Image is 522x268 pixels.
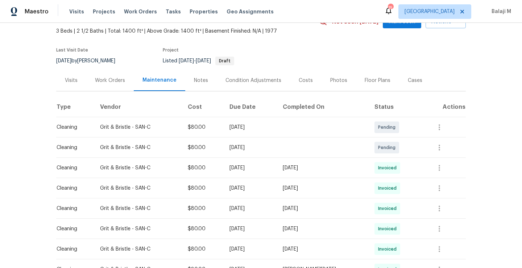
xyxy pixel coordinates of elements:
div: by [PERSON_NAME] [56,57,124,65]
div: $80.00 [188,205,218,212]
div: Cleaning [57,124,88,131]
div: Work Orders [95,77,125,84]
span: Work Orders [124,8,157,15]
span: [DATE] [196,58,211,63]
div: 15 [388,4,393,12]
th: Status [369,97,424,117]
div: $80.00 [188,225,218,232]
span: [GEOGRAPHIC_DATA] [405,8,455,15]
span: [DATE] [179,58,194,63]
span: Pending [378,124,398,131]
div: [DATE] [229,246,271,253]
div: Grit & Bristle - SAN-C [100,246,176,253]
div: [DATE] [283,164,363,172]
div: Grit & Bristle - SAN-C [100,164,176,172]
div: Cleaning [57,246,88,253]
th: Completed On [277,97,369,117]
div: Maintenance [142,77,177,84]
span: Project [163,48,179,52]
div: [DATE] [229,185,271,192]
div: Cleaning [57,205,88,212]
div: Condition Adjustments [225,77,281,84]
span: Last Visit Date [56,48,88,52]
span: Maestro [25,8,49,15]
div: Cleaning [57,225,88,232]
div: Cleaning [57,144,88,151]
span: Properties [190,8,218,15]
th: Vendor [94,97,182,117]
div: [DATE] [229,164,271,172]
div: Grit & Bristle - SAN-C [100,185,176,192]
div: [DATE] [229,205,271,212]
div: [DATE] [283,246,363,253]
div: Floor Plans [365,77,390,84]
span: Invoiced [378,225,399,232]
div: $80.00 [188,246,218,253]
span: Tasks [166,9,181,14]
span: Balaji M [489,8,511,15]
div: Grit & Bristle - SAN-C [100,124,176,131]
span: Projects [93,8,115,15]
div: [DATE] [283,225,363,232]
span: [DATE] [56,58,71,63]
div: $80.00 [188,124,218,131]
div: Grit & Bristle - SAN-C [100,205,176,212]
span: 3 Beds | 2 1/2 Baths | Total: 1400 ft² | Above Grade: 1400 ft² | Basement Finished: N/A | 1977 [56,28,319,35]
div: $80.00 [188,144,218,151]
div: Costs [299,77,313,84]
th: Type [56,97,94,117]
span: Invoiced [378,164,399,172]
span: Visits [69,8,84,15]
span: Draft [216,59,233,63]
div: [DATE] [229,144,271,151]
th: Actions [425,97,466,117]
span: Pending [378,144,398,151]
div: $80.00 [188,185,218,192]
span: - [179,58,211,63]
div: [DATE] [229,124,271,131]
div: Cleaning [57,185,88,192]
div: Grit & Bristle - SAN-C [100,144,176,151]
div: Photos [330,77,347,84]
th: Due Date [224,97,277,117]
span: Geo Assignments [227,8,274,15]
span: Listed [163,58,234,63]
div: [DATE] [229,225,271,232]
div: Visits [65,77,78,84]
div: Notes [194,77,208,84]
div: $80.00 [188,164,218,172]
div: [DATE] [283,185,363,192]
div: [DATE] [283,205,363,212]
div: Cleaning [57,164,88,172]
div: Grit & Bristle - SAN-C [100,225,176,232]
span: Invoiced [378,246,399,253]
span: Invoiced [378,185,399,192]
span: Invoiced [378,205,399,212]
th: Cost [182,97,224,117]
div: Cases [408,77,422,84]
